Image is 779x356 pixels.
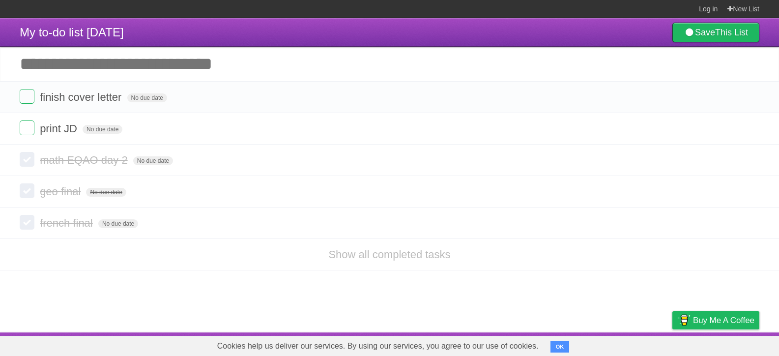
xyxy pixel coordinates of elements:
button: OK [550,341,570,353]
span: finish cover letter [40,91,124,103]
span: No due date [83,125,122,134]
a: SaveThis List [672,23,759,42]
span: My to-do list [DATE] [20,26,124,39]
label: Done [20,152,34,167]
label: Done [20,89,34,104]
a: About [542,335,562,354]
span: french final [40,217,95,229]
span: Cookies help us deliver our services. By using our services, you agree to our use of cookies. [207,336,548,356]
label: Done [20,183,34,198]
label: Done [20,120,34,135]
a: Show all completed tasks [328,248,450,261]
a: Buy me a coffee [672,311,759,329]
a: Suggest a feature [697,335,759,354]
span: No due date [127,93,167,102]
span: geo final [40,185,83,198]
span: Buy me a coffee [693,312,754,329]
b: This List [715,28,748,37]
span: math EQAO day 2 [40,154,130,166]
img: Buy me a coffee [677,312,691,328]
label: Done [20,215,34,230]
a: Privacy [660,335,685,354]
a: Terms [626,335,648,354]
span: No due date [98,219,138,228]
span: print JD [40,122,80,135]
span: No due date [133,156,173,165]
span: No due date [86,188,126,197]
a: Developers [574,335,614,354]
